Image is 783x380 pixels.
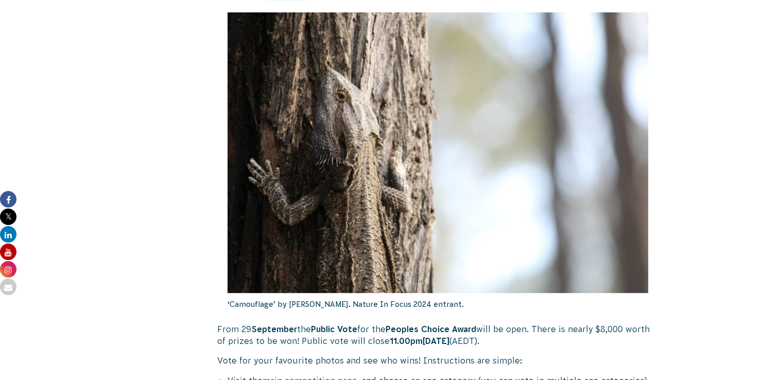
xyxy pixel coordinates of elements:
[217,323,659,347] p: From 29 the for the will be open. There is nearly $8,000 worth of prizes to be won! Public vote w...
[252,324,297,334] strong: September
[217,355,659,366] p: Vote for your favourite photos and see who wins! Instructions are simple:
[228,293,649,316] p: ‘Camouflage’ by [PERSON_NAME]. Nature In Focus 2024 entrant.
[390,336,449,346] strong: 11.00pm[DATE]
[452,336,475,346] span: AEDT
[386,324,476,334] strong: Peoples Choice Award
[311,324,357,334] strong: Public Vote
